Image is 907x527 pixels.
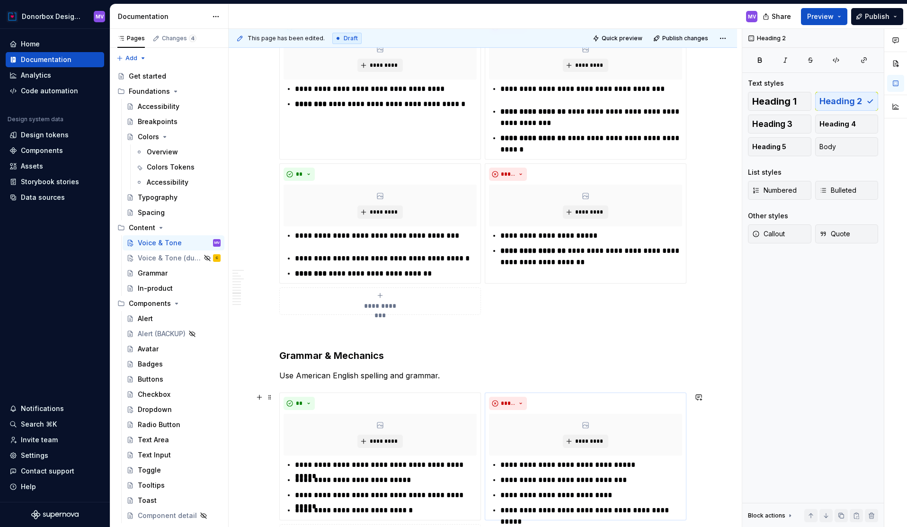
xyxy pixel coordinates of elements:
[132,175,224,190] a: Accessibility
[748,137,811,156] button: Heading 5
[815,181,879,200] button: Bulleted
[815,224,879,243] button: Quote
[21,404,64,413] div: Notifications
[279,370,686,381] p: Use American English spelling and grammar.
[123,417,224,432] a: Radio Button
[6,417,104,432] button: Search ⌘K
[138,481,165,490] div: Tooltips
[123,402,224,417] a: Dropdown
[758,8,797,25] button: Share
[118,12,207,21] div: Documentation
[114,69,224,84] a: Get started
[748,224,811,243] button: Callout
[138,193,178,202] div: Typography
[114,52,149,65] button: Add
[21,71,51,80] div: Analytics
[748,181,811,200] button: Numbered
[248,35,325,42] span: This page has been edited.
[138,117,178,126] div: Breakpoints
[6,143,104,158] a: Components
[123,463,224,478] a: Toggle
[752,97,797,106] span: Heading 1
[6,448,104,463] a: Settings
[129,299,171,308] div: Components
[123,387,224,402] a: Checkbox
[123,99,224,114] a: Accessibility
[138,420,180,429] div: Radio Button
[21,420,57,429] div: Search ⌘K
[851,8,903,25] button: Publish
[344,35,358,42] span: Draft
[138,268,168,278] div: Grammar
[123,281,224,296] a: In-product
[114,220,224,235] div: Content
[132,144,224,160] a: Overview
[6,36,104,52] a: Home
[114,69,224,523] div: Page tree
[662,35,708,42] span: Publish changes
[123,250,224,266] a: Voice & Tone (duplicate)C
[6,159,104,174] a: Assets
[21,39,40,49] div: Home
[748,92,811,111] button: Heading 1
[138,450,171,460] div: Text Input
[6,401,104,416] button: Notifications
[123,447,224,463] a: Text Input
[138,102,179,111] div: Accessibility
[138,253,201,263] div: Voice & Tone (duplicate)
[147,147,178,157] div: Overview
[114,84,224,99] div: Foundations
[123,478,224,493] a: Tooltips
[123,114,224,129] a: Breakpoints
[129,71,166,81] div: Get started
[815,137,879,156] button: Body
[21,130,69,140] div: Design tokens
[21,451,48,460] div: Settings
[6,52,104,67] a: Documentation
[96,13,104,20] div: MV
[819,119,856,129] span: Heading 4
[6,432,104,447] a: Invite team
[22,12,82,21] div: Donorbox Design System
[21,177,79,187] div: Storybook stories
[123,326,224,341] a: Alert (BACKUP)
[7,11,18,22] img: 17077652-375b-4f2c-92b0-528c72b71ea0.png
[590,32,647,45] button: Quick preview
[752,186,797,195] span: Numbered
[748,115,811,134] button: Heading 3
[147,178,188,187] div: Accessibility
[31,510,79,519] svg: Supernova Logo
[748,168,782,177] div: List styles
[6,174,104,189] a: Storybook stories
[162,35,196,42] div: Changes
[772,12,791,21] span: Share
[117,35,145,42] div: Pages
[8,116,63,123] div: Design system data
[123,129,224,144] a: Colors
[21,466,74,476] div: Contact support
[114,296,224,311] div: Components
[123,432,224,447] a: Text Area
[123,205,224,220] a: Spacing
[138,284,173,293] div: In-product
[602,35,642,42] span: Quick preview
[138,314,153,323] div: Alert
[138,511,197,520] div: Component detail
[189,35,196,42] span: 4
[21,146,63,155] div: Components
[6,190,104,205] a: Data sources
[807,12,834,21] span: Preview
[123,190,224,205] a: Typography
[819,142,836,152] span: Body
[138,329,186,339] div: Alert (BACKUP)
[123,266,224,281] a: Grammar
[138,435,169,445] div: Text Area
[6,464,104,479] button: Contact support
[123,311,224,326] a: Alert
[123,357,224,372] a: Badges
[214,238,220,248] div: MV
[6,479,104,494] button: Help
[138,465,161,475] div: Toggle
[752,142,786,152] span: Heading 5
